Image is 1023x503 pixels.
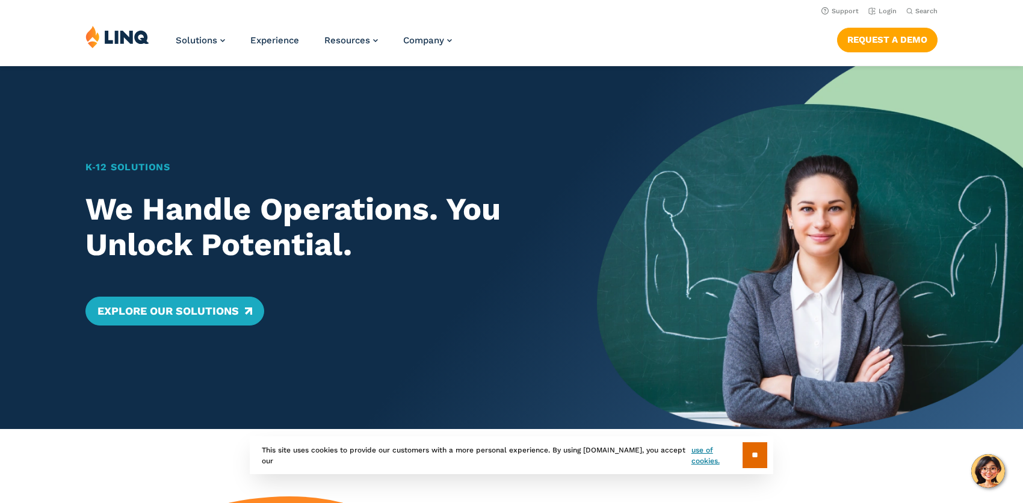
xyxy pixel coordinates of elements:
[176,35,217,46] span: Solutions
[403,35,452,46] a: Company
[403,35,444,46] span: Company
[915,7,938,15] span: Search
[868,7,897,15] a: Login
[85,160,555,174] h1: K‑12 Solutions
[176,25,452,65] nav: Primary Navigation
[597,66,1023,429] img: Home Banner
[324,35,378,46] a: Resources
[85,25,149,48] img: LINQ | K‑12 Software
[971,454,1005,488] button: Hello, have a question? Let’s chat.
[324,35,370,46] span: Resources
[837,28,938,52] a: Request a Demo
[691,445,743,466] a: use of cookies.
[906,7,938,16] button: Open Search Bar
[821,7,859,15] a: Support
[85,297,264,326] a: Explore Our Solutions
[176,35,225,46] a: Solutions
[85,191,555,264] h2: We Handle Operations. You Unlock Potential.
[250,436,773,474] div: This site uses cookies to provide our customers with a more personal experience. By using [DOMAIN...
[250,35,299,46] a: Experience
[837,25,938,52] nav: Button Navigation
